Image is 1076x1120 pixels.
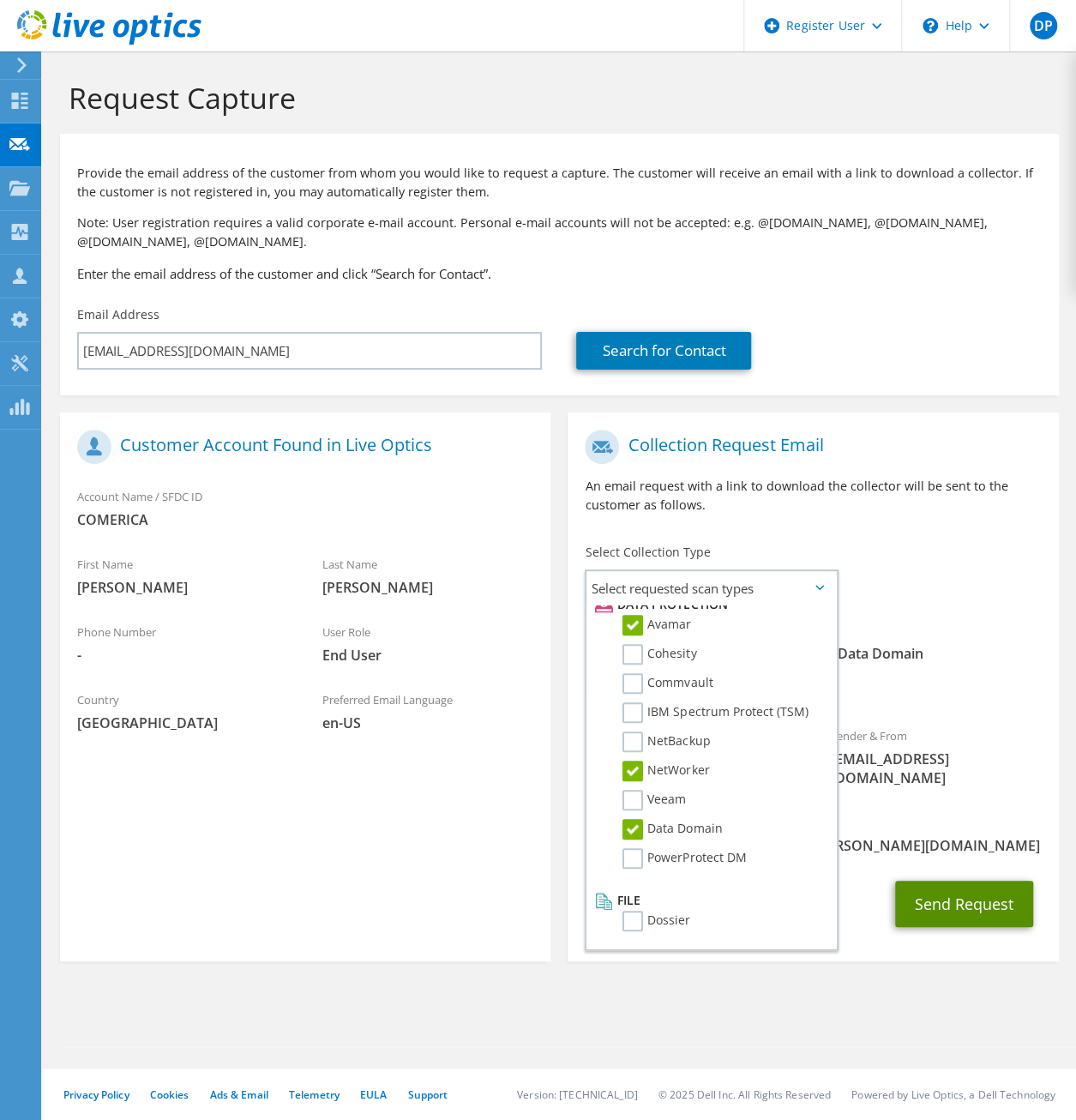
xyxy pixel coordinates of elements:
[831,750,1042,787] span: [EMAIL_ADDRESS][DOMAIN_NAME]
[622,732,710,752] label: NetBackup
[360,1087,387,1102] a: EULA
[622,819,722,840] label: Data Domain
[60,546,305,605] div: First Name
[77,714,288,732] span: [GEOGRAPHIC_DATA]
[305,614,550,673] div: User Role
[289,1087,340,1102] a: Telemetry
[77,430,525,464] h1: Customer Account Found in Live Optics
[77,214,1042,251] p: Note: User registration requires a valid corporate e-mail account. Personal e-mail accounts will ...
[305,546,550,605] div: Last Name
[576,332,751,370] a: Search for Contact
[622,761,709,781] label: NetWorker
[77,306,159,323] label: Email Address
[585,477,1041,515] p: An email request with a link to download the collector will be sent to the customer as follows.
[658,1087,831,1102] li: © 2025 Dell Inc. All Rights Reserved
[851,1087,1055,1102] li: Powered by Live Optics, a Dell Technology
[585,430,1032,464] h1: Collection Request Email
[622,848,746,869] label: PowerProtect DM
[568,718,813,796] div: To
[210,1087,268,1102] a: Ads & Email
[568,804,1058,864] div: CC & Reply To
[77,264,1042,283] h3: Enter the email address of the customer and click “Search for Contact”.
[622,673,712,694] label: Commvault
[622,615,691,635] label: Avamar
[622,911,690,931] label: Dossier
[150,1087,189,1102] a: Cookies
[77,164,1042,202] p: Provide the email address of the customer from whom you would like to request a capture. The cust...
[69,80,1042,116] h1: Request Capture
[60,614,305,673] div: Phone Number
[322,578,533,597] span: [PERSON_NAME]
[1030,12,1057,39] span: DP
[568,612,1058,708] div: Requested Collections
[895,881,1033,927] button: Send Request
[591,890,827,911] li: File
[322,646,533,665] span: End User
[77,578,288,597] span: [PERSON_NAME]
[814,718,1059,796] div: Sender & From
[77,646,288,665] span: -
[816,644,923,664] div: Data Domain
[586,571,836,605] span: Select requested scan types
[77,510,533,529] span: COMERICA
[322,714,533,732] span: en-US
[622,644,696,665] label: Cohesity
[585,544,710,561] label: Select Collection Type
[305,682,550,741] div: Preferred Email Language
[622,702,808,723] label: IBM Spectrum Protect (TSM)
[60,479,550,538] div: Account Name / SFDC ID
[407,1087,448,1102] a: Support
[923,18,938,33] svg: \n
[622,790,686,810] label: Veeam
[60,682,305,741] div: Country
[517,1087,638,1102] li: Version: [TECHNICAL_ID]
[63,1087,129,1102] a: Privacy Policy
